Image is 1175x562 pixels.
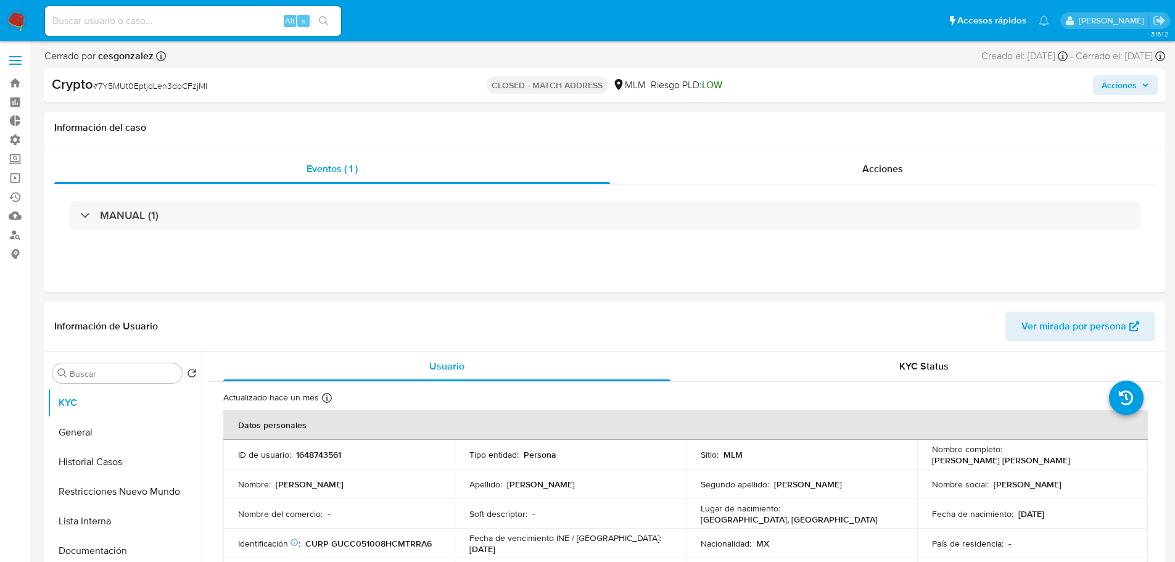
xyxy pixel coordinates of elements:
p: Tipo entidad : [469,449,519,460]
p: Apellido : [469,479,502,490]
b: Crypto [52,74,93,94]
p: Actualizado hace un mes [223,392,319,403]
p: MX [756,538,769,549]
span: Acciones [1102,75,1137,95]
p: Nombre : [238,479,271,490]
span: Accesos rápidos [957,14,1026,27]
span: # 7Y5MUt0EptjdLen3doCFzjMI [93,80,207,92]
p: MLM [724,449,743,460]
div: Cerrado el: [DATE] [1076,49,1165,63]
button: KYC [47,388,202,418]
p: Nombre completo : [932,444,1002,455]
span: s [302,15,305,27]
p: [DATE] [469,543,495,555]
p: nicolas.tyrkiel@mercadolibre.com [1079,15,1148,27]
span: Acciones [862,162,903,176]
input: Buscar [70,368,177,379]
th: Datos personales [223,410,1148,440]
p: País de residencia : [932,538,1004,549]
span: Cerrado por [44,49,154,63]
span: Eventos ( 1 ) [307,162,358,176]
button: Acciones [1093,75,1158,95]
p: Lugar de nacimiento : [701,503,780,514]
p: [GEOGRAPHIC_DATA], [GEOGRAPHIC_DATA] [701,514,878,525]
button: Volver al orden por defecto [187,368,197,382]
h1: Información de Usuario [54,320,158,333]
button: Ver mirada por persona [1005,312,1155,341]
p: CURP GUCC051008HCMTRRA6 [305,538,432,549]
p: Fecha de vencimiento INE / [GEOGRAPHIC_DATA] : [469,532,661,543]
p: Nacionalidad : [701,538,751,549]
p: ID de usuario : [238,449,291,460]
p: - [532,508,535,519]
a: Salir [1153,14,1166,27]
b: cesgonzalez [96,49,154,63]
span: LOW [702,78,722,92]
span: KYC Status [899,359,949,373]
h3: MANUAL (1) [100,209,159,222]
span: Alt [285,15,295,27]
span: Riesgo PLD: [651,78,722,92]
div: Creado el: [DATE] [981,49,1068,63]
span: Ver mirada por persona [1021,312,1126,341]
p: Identificación : [238,538,300,549]
button: Buscar [57,368,67,378]
a: Notificaciones [1039,15,1049,26]
p: [DATE] [1018,508,1044,519]
p: Nombre social : [932,479,989,490]
h1: Información del caso [54,122,1155,134]
div: MANUAL (1) [69,201,1140,229]
p: Nombre del comercio : [238,508,323,519]
p: [PERSON_NAME] [507,479,575,490]
span: Usuario [429,359,464,373]
p: Persona [524,449,556,460]
p: - [1008,538,1011,549]
p: - [328,508,330,519]
button: Lista Interna [47,506,202,536]
button: General [47,418,202,447]
p: Segundo apellido : [701,479,769,490]
button: Historial Casos [47,447,202,477]
p: [PERSON_NAME] [994,479,1062,490]
button: Restricciones Nuevo Mundo [47,477,202,506]
input: Buscar usuario o caso... [45,13,341,29]
p: [PERSON_NAME] [774,479,842,490]
p: [PERSON_NAME] [PERSON_NAME] [932,455,1070,466]
p: CLOSED - MATCH ADDRESS [487,76,608,94]
span: - [1070,49,1073,63]
p: [PERSON_NAME] [276,479,344,490]
p: Fecha de nacimiento : [932,508,1013,519]
p: Soft descriptor : [469,508,527,519]
p: Sitio : [701,449,719,460]
div: MLM [612,78,646,92]
button: search-icon [311,12,336,30]
p: 1648743561 [296,449,341,460]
